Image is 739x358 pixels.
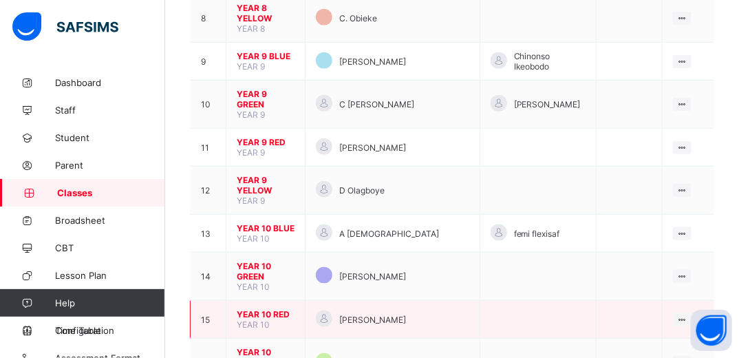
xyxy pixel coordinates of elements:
[339,56,406,67] span: [PERSON_NAME]
[191,167,226,215] td: 12
[237,319,270,330] span: YEAR 10
[57,187,165,198] span: Classes
[339,143,406,153] span: [PERSON_NAME]
[55,270,165,281] span: Lesson Plan
[691,310,732,351] button: Open asap
[191,81,226,129] td: 10
[339,229,439,239] span: A [DEMOGRAPHIC_DATA]
[237,196,265,206] span: YEAR 9
[191,253,226,301] td: 14
[514,51,586,72] span: Chinonso Ikeobodo
[237,223,294,233] span: YEAR 10 BLUE
[237,61,265,72] span: YEAR 9
[191,129,226,167] td: 11
[237,309,294,319] span: YEAR 10 RED
[237,175,294,196] span: YEAR 9 YELLOW
[191,43,226,81] td: 9
[237,282,270,292] span: YEAR 10
[339,315,406,325] span: [PERSON_NAME]
[55,105,165,116] span: Staff
[339,99,414,109] span: C [PERSON_NAME]
[237,261,294,282] span: YEAR 10 GREEN
[55,242,165,253] span: CBT
[55,132,165,143] span: Student
[339,13,377,23] span: C. Obieke
[237,23,265,34] span: YEAR 8
[55,160,165,171] span: Parent
[191,301,226,339] td: 15
[237,137,294,147] span: YEAR 9 RED
[55,77,165,88] span: Dashboard
[55,325,164,336] span: Configuration
[191,215,226,253] td: 13
[514,99,581,109] span: [PERSON_NAME]
[514,229,560,239] span: femi flexisaf
[237,51,294,61] span: YEAR 9 BLUE
[237,3,294,23] span: YEAR 8 YELLOW
[339,185,385,196] span: D Olagboye
[237,147,265,158] span: YEAR 9
[55,297,164,308] span: Help
[55,215,165,226] span: Broadsheet
[237,89,294,109] span: YEAR 9 GREEN
[339,271,406,282] span: [PERSON_NAME]
[237,109,265,120] span: YEAR 9
[237,233,270,244] span: YEAR 10
[12,12,118,41] img: safsims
